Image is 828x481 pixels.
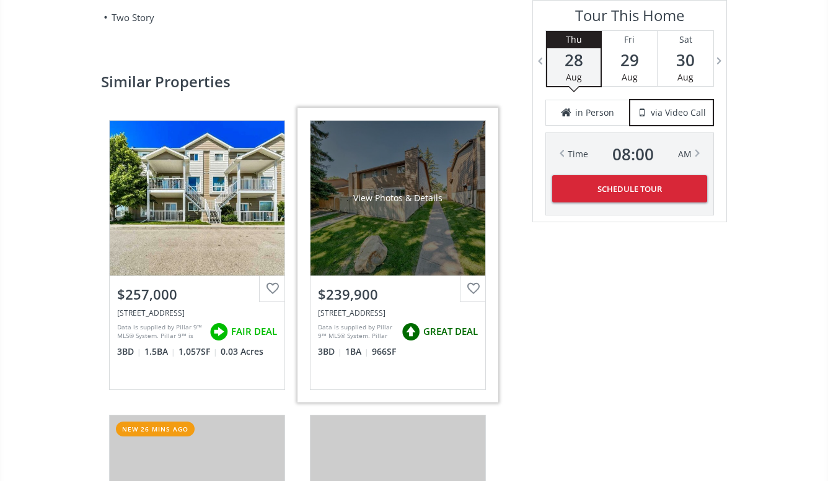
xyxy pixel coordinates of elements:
button: Schedule Tour [552,175,707,202]
span: 3 BD [117,345,141,358]
img: rating icon [399,319,423,344]
span: 28 [547,51,601,69]
span: via Video Call [651,106,706,119]
span: Aug [677,71,694,83]
div: $257,000 [117,285,277,304]
span: FAIR DEAL [231,325,277,338]
span: in Person [575,106,614,119]
div: Sat [658,31,713,48]
div: 5404 10 Avenue SE #112, Calgary, AB T2A5G4 [318,308,478,318]
span: 1 BA [345,345,369,358]
h3: Tour This Home [545,7,714,30]
div: Fri [602,31,657,48]
span: 1.5 BA [144,345,175,358]
div: Time AM [568,145,692,163]
span: 08 : 00 [612,145,654,163]
li: Two Story [101,6,303,28]
div: View Photos & Details [353,192,443,204]
img: rating icon [206,319,231,344]
a: View Photos & Details$239,900[STREET_ADDRESS]Data is supplied by Pillar 9™ MLS® System. Pillar 9™... [297,108,498,402]
a: $257,000[STREET_ADDRESS]Data is supplied by Pillar 9™ MLS® System. Pillar 9™ is the owner of the ... [97,108,297,402]
span: Aug [622,71,638,83]
div: 120 Sunrise Terrace NE, High River, AB T1V 0C2 [117,308,277,318]
div: Thu [547,31,601,48]
div: Data is supplied by Pillar 9™ MLS® System. Pillar 9™ is the owner of the copyright in its MLS® Sy... [117,323,203,341]
span: 966 SF [372,345,396,358]
span: 1,057 SF [178,345,218,358]
span: 3 BD [318,345,342,358]
div: $239,900 [318,285,478,304]
div: Data is supplied by Pillar 9™ MLS® System. Pillar 9™ is the owner of the copyright in its MLS® Sy... [318,323,395,341]
span: Aug [566,71,582,83]
span: 0.03 Acres [221,345,263,358]
span: GREAT DEAL [423,325,478,338]
h2: Similar properties [101,74,514,89]
span: 30 [658,51,713,69]
span: 29 [602,51,657,69]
